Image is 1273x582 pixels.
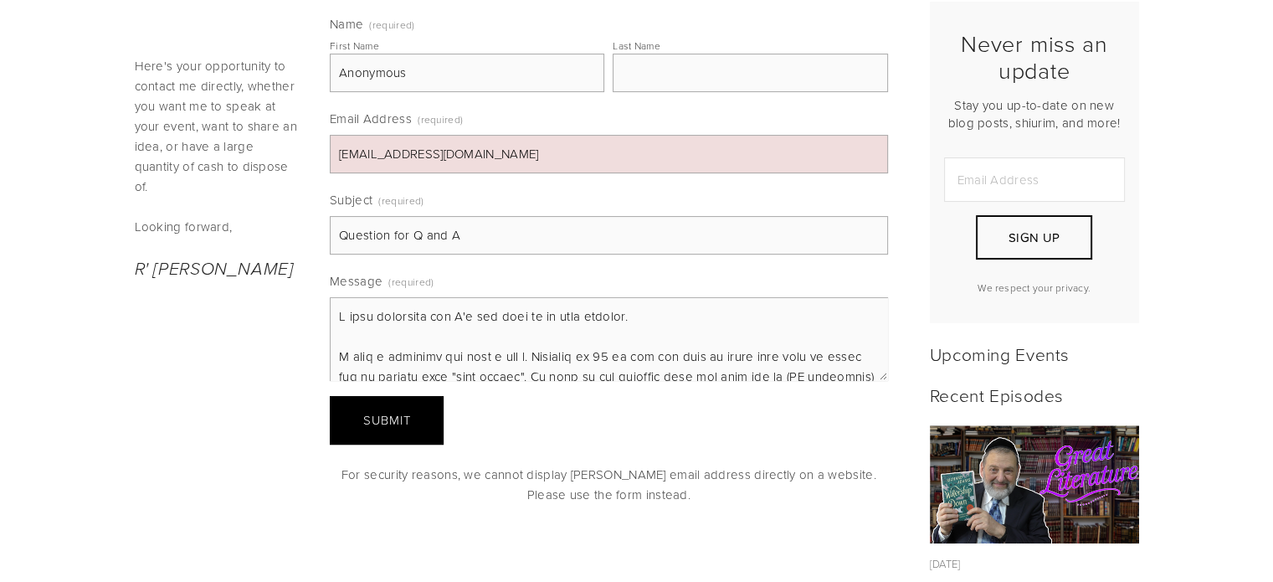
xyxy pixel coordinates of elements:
h2: Upcoming Events [930,343,1139,364]
textarea: L ipsu dolorsita con A'e sed doei te in utla etdolor. M aliq e adminimv qui nost e ull l. Nisiali... [330,297,888,381]
span: (required) [369,20,414,30]
h2: Never miss an update [944,30,1125,85]
span: Message [330,272,382,290]
h2: Recent Episodes [930,384,1139,405]
time: [DATE] [930,556,961,571]
p: Stay you up-to-date on new blog posts, shiurim, and more! [944,96,1125,131]
em: R' [PERSON_NAME] [135,259,294,280]
span: (required) [388,270,434,294]
span: (required) [418,107,463,131]
span: (required) [378,188,423,213]
p: Looking forward, [135,217,302,237]
span: Sign Up [1009,229,1060,246]
a: Great Literature (Ep. 293) [930,425,1139,543]
p: We respect your privacy. [944,281,1125,295]
img: Great Literature (Ep. 293) [929,425,1139,543]
span: Name [330,15,363,33]
p: For security reasons, we cannot display [PERSON_NAME] email address directly on a website. Please... [330,465,888,505]
span: Submit [363,411,411,429]
span: Email Address [330,110,412,127]
div: First Name [330,39,379,53]
span: Subject [330,191,372,209]
p: Here's your opportunity to contact me directly, whether you want me to speak at your event, want ... [135,56,302,197]
input: Email Address [944,157,1125,202]
div: Last Name [613,39,660,53]
button: SubmitSubmit [330,396,444,445]
button: Sign Up [976,215,1091,260]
